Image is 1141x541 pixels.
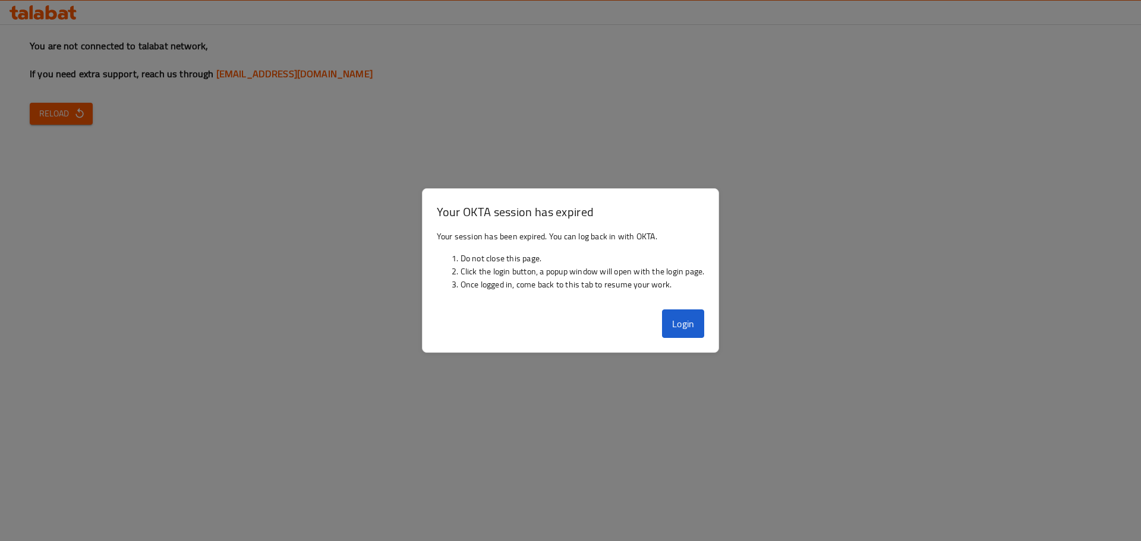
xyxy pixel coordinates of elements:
[662,309,705,338] button: Login
[461,278,705,291] li: Once logged in, come back to this tab to resume your work.
[461,265,705,278] li: Click the login button, a popup window will open with the login page.
[461,252,705,265] li: Do not close this page.
[437,203,705,220] h3: Your OKTA session has expired
[423,225,719,305] div: Your session has been expired. You can log back in with OKTA.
